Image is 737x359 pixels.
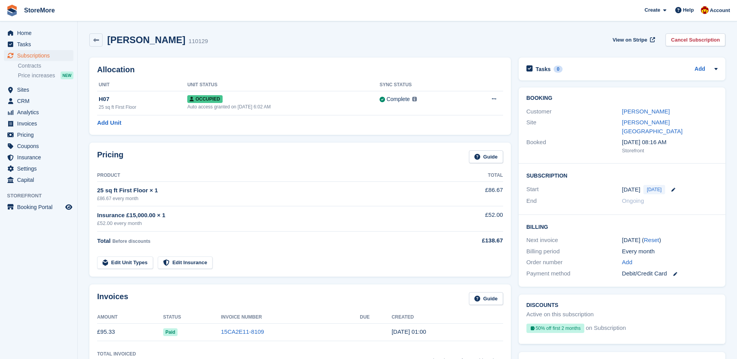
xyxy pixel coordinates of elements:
a: StoreMore [21,4,58,17]
a: menu [4,163,73,174]
span: Paid [163,328,178,336]
div: Debit/Credit Card [622,269,718,278]
a: 15CA2E11-8109 [221,328,264,335]
span: on Subscription [586,324,626,336]
div: [DATE] 08:16 AM [622,138,718,147]
div: Every month [622,247,718,256]
h2: Invoices [97,292,128,305]
a: menu [4,107,73,118]
span: Analytics [17,107,64,118]
td: £52.00 [440,206,503,232]
a: menu [4,174,73,185]
a: Preview store [64,202,73,212]
a: Add Unit [97,119,121,127]
span: Home [17,28,64,38]
div: 110129 [188,37,208,46]
div: Start [526,185,622,194]
time: 2025-09-26 00:00:44 UTC [392,328,426,335]
h2: Billing [526,223,718,230]
div: Order number [526,258,622,267]
a: menu [4,39,73,50]
th: Amount [97,311,163,324]
span: Settings [17,163,64,174]
th: Total [440,169,503,182]
h2: Allocation [97,65,503,74]
div: £52.00 every month [97,220,440,227]
span: Coupons [17,141,64,152]
a: menu [4,129,73,140]
th: Unit Status [187,79,380,91]
div: Payment method [526,269,622,278]
th: Created [392,311,503,324]
img: Store More Team [701,6,709,14]
span: Account [710,7,730,14]
span: Sites [17,84,64,95]
span: Price increases [18,72,55,79]
a: Guide [469,292,503,305]
a: [PERSON_NAME] [622,108,670,115]
h2: Subscription [526,171,718,179]
a: View on Stripe [610,33,657,46]
div: End [526,197,622,206]
a: menu [4,118,73,129]
a: Contracts [18,62,73,70]
div: 0 [554,66,563,73]
a: menu [4,84,73,95]
th: Product [97,169,440,182]
div: Complete [387,95,410,103]
div: Total Invoiced [97,350,136,357]
a: menu [4,96,73,106]
th: Status [163,311,221,324]
span: Invoices [17,118,64,129]
span: Total [97,237,111,244]
a: menu [4,50,73,61]
time: 2025-09-26 00:00:00 UTC [622,185,640,194]
div: 25 sq ft First Floor × 1 [97,186,440,195]
h2: Tasks [536,66,551,73]
h2: [PERSON_NAME] [107,35,185,45]
div: Customer [526,107,622,116]
span: View on Stripe [613,36,647,44]
span: Ongoing [622,197,644,204]
a: Reset [644,237,659,243]
span: Create [645,6,660,14]
div: Active on this subscription [526,310,594,319]
span: Help [683,6,694,14]
span: [DATE] [643,185,665,194]
div: Site [526,118,622,136]
div: NEW [61,71,73,79]
div: Billing period [526,247,622,256]
a: Edit Insurance [158,256,213,269]
div: 25 sq ft First Floor [99,104,187,111]
div: 50% off first 2 months [526,324,584,333]
img: icon-info-grey-7440780725fd019a000dd9b08b2336e03edf1995a4989e88bcd33f0948082b44.svg [412,97,417,101]
a: Cancel Subscription [666,33,725,46]
img: stora-icon-8386f47178a22dfd0bd8f6a31ec36ba5ce8667c1dd55bd0f319d3a0aa187defe.svg [6,5,18,16]
h2: Pricing [97,150,124,163]
h2: Booking [526,95,718,101]
td: £86.67 [440,181,503,206]
a: Add [622,258,632,267]
a: menu [4,152,73,163]
th: Sync Status [380,79,465,91]
span: CRM [17,96,64,106]
a: [PERSON_NAME][GEOGRAPHIC_DATA] [622,119,683,134]
a: menu [4,141,73,152]
div: Insurance £15,000.00 × 1 [97,211,440,220]
div: [DATE] ( ) [622,236,718,245]
span: Tasks [17,39,64,50]
div: Storefront [622,147,718,155]
div: £86.67 every month [97,195,440,202]
a: Edit Unit Types [97,256,153,269]
span: Pricing [17,129,64,140]
th: Unit [97,79,187,91]
span: Booking Portal [17,202,64,213]
h2: Discounts [526,302,718,308]
div: Auto access granted on [DATE] 6:02 AM [187,103,380,110]
div: H07 [99,95,187,104]
span: Storefront [7,192,77,200]
div: Booked [526,138,622,154]
th: Due [360,311,392,324]
div: £138.67 [440,236,503,245]
span: Occupied [187,95,222,103]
